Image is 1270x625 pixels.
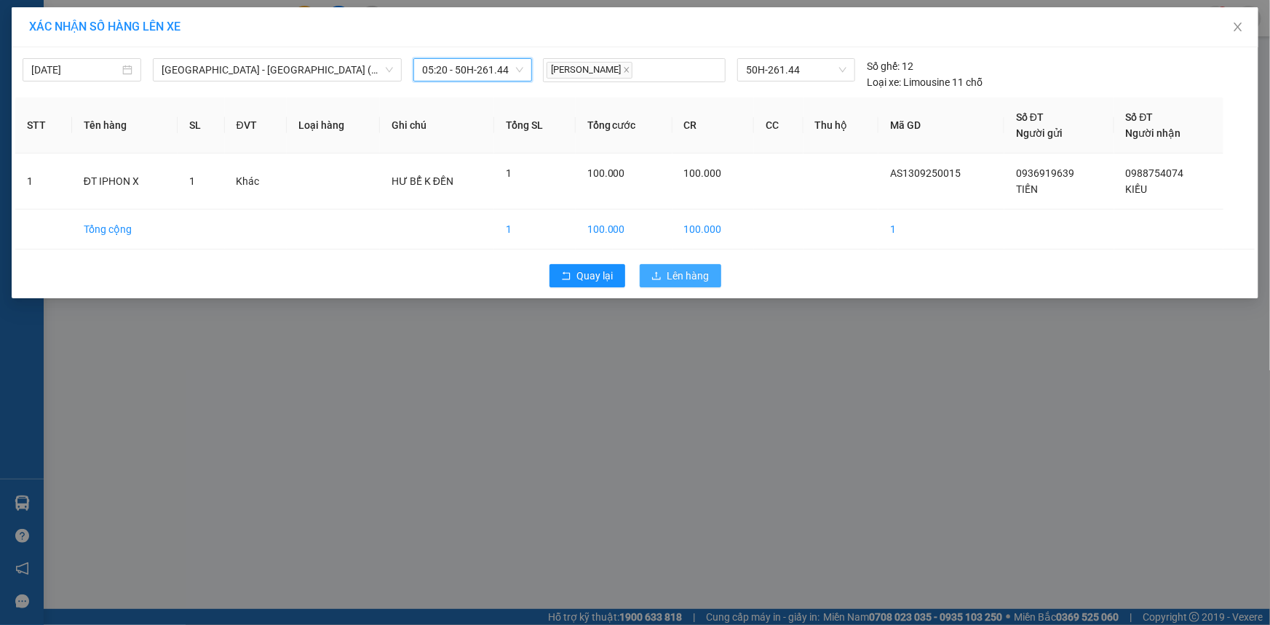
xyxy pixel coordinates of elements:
span: 0988754074 [1126,167,1184,179]
span: XÁC NHẬN SỐ HÀNG LÊN XE [29,20,180,33]
span: TIẾN [1016,183,1038,195]
span: Số ghế: [867,58,900,74]
td: 100.000 [576,210,672,250]
span: Người nhận [1126,127,1181,139]
button: rollbackQuay lại [549,264,625,287]
span: down [385,65,394,74]
span: Sài Gòn - Tây Ninh (DMC) [162,59,393,81]
th: Tổng SL [494,97,575,154]
td: 1 [878,210,1004,250]
span: 05:20 - 50H-261.44 [422,59,523,81]
span: 0936919639 [1016,167,1074,179]
th: Tổng cước [576,97,672,154]
th: Loại hàng [287,97,380,154]
span: rollback [561,271,571,282]
span: Người gửi [1016,127,1063,139]
td: ĐT IPHON X [72,154,178,210]
th: Mã GD [878,97,1004,154]
span: Loại xe: [867,74,901,90]
span: upload [651,271,662,282]
div: Limousine 11 chỗ [867,74,983,90]
th: SL [178,97,224,154]
span: KIỀU [1126,183,1148,195]
span: 1 [506,167,512,179]
td: 1 [15,154,72,210]
th: Thu hộ [803,97,878,154]
th: CR [672,97,755,154]
span: 100.000 [684,167,722,179]
span: Lên hàng [667,268,710,284]
span: 1 [189,175,195,187]
th: CC [754,97,803,154]
span: Quay lại [577,268,614,284]
span: AS1309250015 [890,167,961,179]
th: Tên hàng [72,97,178,154]
span: 100.000 [587,167,625,179]
span: 50H-261.44 [746,59,846,81]
div: 12 [867,58,913,74]
td: 100.000 [672,210,755,250]
input: 14/09/2025 [31,62,119,78]
td: 1 [494,210,575,250]
th: STT [15,97,72,154]
span: close [623,66,630,73]
span: Số ĐT [1126,111,1154,123]
td: Khác [225,154,287,210]
button: Close [1218,7,1258,48]
td: Tổng cộng [72,210,178,250]
th: ĐVT [225,97,287,154]
button: uploadLên hàng [640,264,721,287]
span: HƯ BỂ K ĐỀN [392,175,453,187]
th: Ghi chú [380,97,494,154]
span: close [1232,21,1244,33]
span: Số ĐT [1016,111,1044,123]
span: [PERSON_NAME] [547,62,632,79]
